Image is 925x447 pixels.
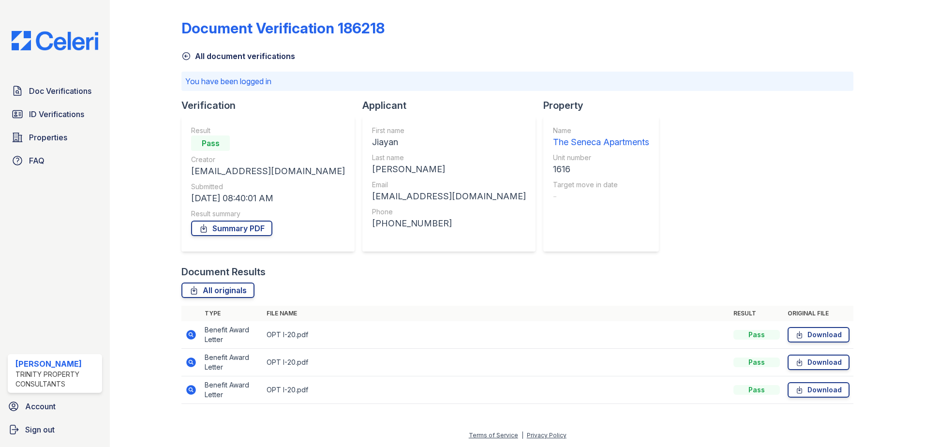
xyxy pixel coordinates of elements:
[733,358,780,367] div: Pass
[733,385,780,395] div: Pass
[15,358,98,370] div: [PERSON_NAME]
[372,190,526,203] div: [EMAIL_ADDRESS][DOMAIN_NAME]
[553,126,649,135] div: Name
[543,99,667,112] div: Property
[181,99,362,112] div: Verification
[372,217,526,230] div: [PHONE_NUMBER]
[788,327,850,343] a: Download
[29,85,91,97] span: Doc Verifications
[8,128,102,147] a: Properties
[191,209,345,219] div: Result summary
[788,355,850,370] a: Download
[553,163,649,176] div: 1616
[4,397,106,416] a: Account
[372,180,526,190] div: Email
[4,420,106,439] a: Sign out
[372,135,526,149] div: Jiayan
[25,401,56,412] span: Account
[527,432,567,439] a: Privacy Policy
[553,153,649,163] div: Unit number
[372,207,526,217] div: Phone
[191,126,345,135] div: Result
[29,155,45,166] span: FAQ
[191,135,230,151] div: Pass
[372,126,526,135] div: First name
[553,190,649,203] div: -
[15,370,98,389] div: Trinity Property Consultants
[4,31,106,50] img: CE_Logo_Blue-a8612792a0a2168367f1c8372b55b34899dd931a85d93a1a3d3e32e68fde9ad4.png
[191,192,345,205] div: [DATE] 08:40:01 AM
[362,99,543,112] div: Applicant
[522,432,523,439] div: |
[784,306,853,321] th: Original file
[553,135,649,149] div: The Seneca Apartments
[191,221,272,236] a: Summary PDF
[8,81,102,101] a: Doc Verifications
[553,180,649,190] div: Target move in date
[788,382,850,398] a: Download
[372,163,526,176] div: [PERSON_NAME]
[29,108,84,120] span: ID Verifications
[181,50,295,62] a: All document verifications
[201,349,263,376] td: Benefit Award Letter
[181,19,385,37] div: Document Verification 186218
[201,306,263,321] th: Type
[263,349,730,376] td: OPT I-20.pdf
[181,283,254,298] a: All originals
[29,132,67,143] span: Properties
[730,306,784,321] th: Result
[372,153,526,163] div: Last name
[185,75,850,87] p: You have been logged in
[181,265,266,279] div: Document Results
[733,330,780,340] div: Pass
[201,321,263,349] td: Benefit Award Letter
[25,424,55,435] span: Sign out
[263,376,730,404] td: OPT I-20.pdf
[263,306,730,321] th: File name
[191,164,345,178] div: [EMAIL_ADDRESS][DOMAIN_NAME]
[469,432,518,439] a: Terms of Service
[263,321,730,349] td: OPT I-20.pdf
[191,182,345,192] div: Submitted
[8,151,102,170] a: FAQ
[191,155,345,164] div: Creator
[201,376,263,404] td: Benefit Award Letter
[8,104,102,124] a: ID Verifications
[553,126,649,149] a: Name The Seneca Apartments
